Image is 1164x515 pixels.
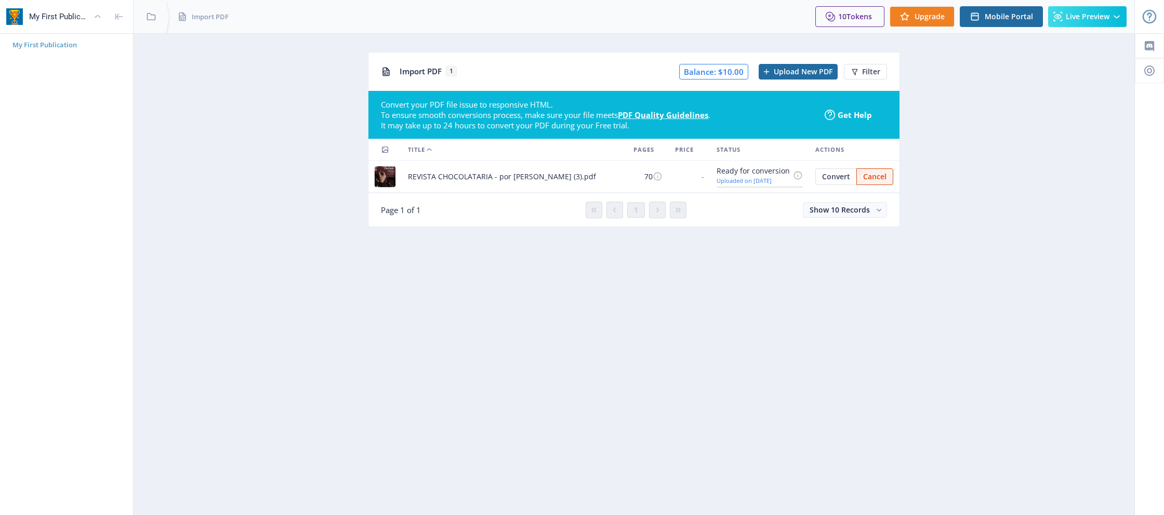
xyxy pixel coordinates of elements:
button: Cancel [856,168,893,185]
a: Edit page [815,170,856,180]
div: To ensure smooth conversions process, make sure your file meets . [381,110,817,120]
span: Show 10 Records [810,205,870,215]
img: a581b2dd-148e-4c16-a824-fb75580d76f5.jpg [375,166,395,187]
span: Mobile Portal [985,12,1033,21]
a: Edit page [856,170,893,180]
span: Balance: $10.00 [679,64,748,80]
span: Import PDF [192,11,229,22]
span: Live Preview [1066,12,1109,21]
span: 1 [634,206,638,214]
button: Show 10 Records [803,202,887,218]
button: Mobile Portal [960,6,1043,27]
span: Price [675,143,694,156]
span: - [702,171,704,181]
span: Page 1 of 1 [381,205,421,215]
span: Upgrade [915,12,945,21]
div: It may take up to 24 hours to convert your PDF during your Free trial. [381,120,817,130]
button: 1 [627,202,645,218]
button: Upload New PDF [759,64,838,80]
span: Cancel [863,173,887,181]
button: Live Preview [1048,6,1127,27]
button: Upgrade [890,6,955,27]
span: 1 [446,66,457,76]
a: Get Help [825,110,887,120]
span: Import PDF [400,66,442,76]
span: Actions [815,143,844,156]
button: 10Tokens [815,6,884,27]
span: My First Publication [12,39,129,50]
div: Ready for conversion [717,165,790,177]
div: Convert your PDF file issue to responsive HTML. [381,99,817,110]
span: Convert [822,173,850,181]
button: Filter [844,64,887,80]
span: Tokens [846,11,872,21]
span: REVISTA CHOCOLATARIA - por [PERSON_NAME] (3).pdf [408,170,596,183]
div: 70 [633,170,663,183]
img: app-icon.png [6,8,23,25]
button: Convert [815,168,856,185]
span: Upload New PDF [774,68,832,76]
a: PDF Quality Guidelines [618,110,708,120]
div: Uploaded on [DATE] [717,177,790,184]
span: Pages [633,143,654,156]
span: Filter [862,68,880,76]
span: Title [408,143,425,156]
div: My First Publication [29,5,89,28]
span: Status [717,143,740,156]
